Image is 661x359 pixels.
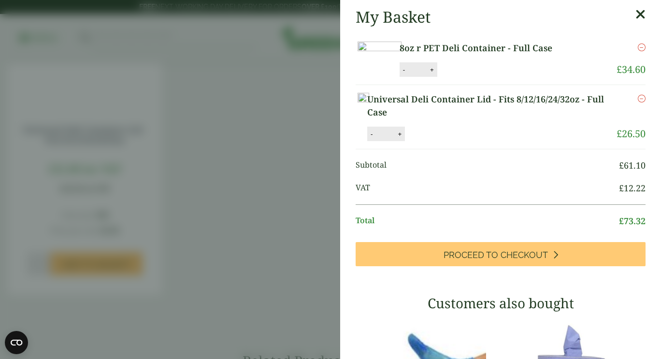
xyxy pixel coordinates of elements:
span: £ [617,127,622,140]
span: Subtotal [356,159,619,172]
a: Universal Deli Container Lid - Fits 8/12/16/24/32oz - Full Case [367,93,617,119]
button: + [427,66,437,74]
button: Open CMP widget [5,331,28,354]
span: Total [356,215,619,228]
bdi: 73.32 [619,215,646,227]
span: £ [619,215,624,227]
bdi: 12.22 [619,182,646,194]
bdi: 61.10 [619,159,646,171]
a: Remove this item [638,42,646,53]
button: + [395,130,404,138]
span: £ [617,63,622,76]
bdi: 34.60 [617,63,646,76]
span: Proceed to Checkout [444,250,548,260]
button: - [400,66,408,74]
h3: Customers also bought [356,295,646,312]
bdi: 26.50 [617,127,646,140]
a: 8oz r PET Deli Container - Full Case [400,42,585,55]
span: £ [619,182,624,194]
button: - [368,130,375,138]
a: Proceed to Checkout [356,242,646,266]
a: Remove this item [638,93,646,104]
span: VAT [356,182,619,195]
span: £ [619,159,624,171]
h2: My Basket [356,8,431,26]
